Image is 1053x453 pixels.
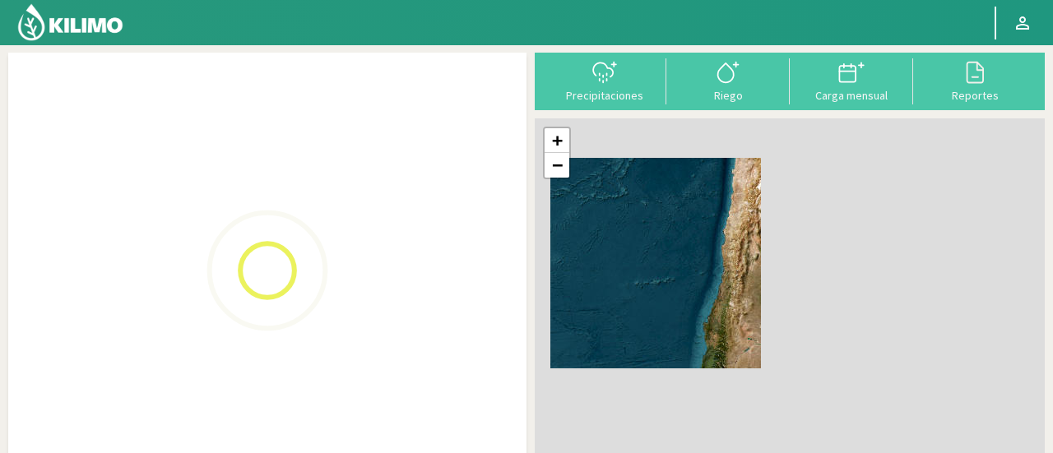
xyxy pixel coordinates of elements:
a: Zoom in [545,128,569,153]
button: Reportes [913,58,1037,102]
div: Precipitaciones [548,90,661,101]
a: Zoom out [545,153,569,178]
button: Carga mensual [790,58,913,102]
div: Riego [671,90,785,101]
div: Carga mensual [795,90,908,101]
img: Kilimo [16,2,124,42]
div: Reportes [918,90,1032,101]
button: Precipitaciones [543,58,666,102]
img: Loading... [185,188,350,353]
button: Riego [666,58,790,102]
